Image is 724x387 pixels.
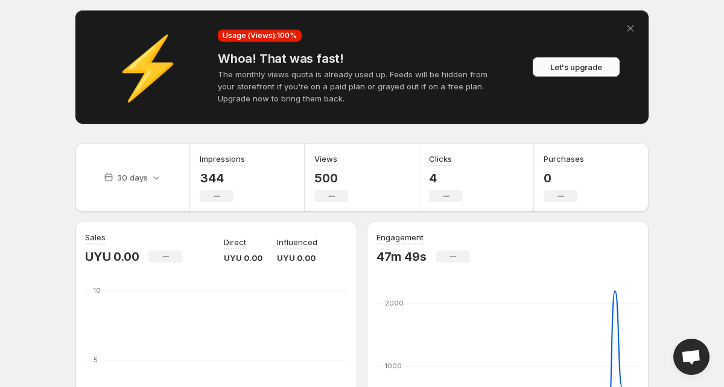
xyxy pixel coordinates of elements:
p: 500 [314,171,348,185]
p: 30 days [117,171,148,184]
p: 0 [544,171,584,185]
span: Let's upgrade [550,61,602,73]
p: 344 [200,171,245,185]
div: Open chat [673,339,710,375]
h3: Views [314,153,337,165]
text: 5 [94,356,98,364]
h3: Purchases [544,153,584,165]
text: 2000 [385,299,404,307]
h3: Sales [85,231,106,243]
div: Usage (Views): 100 % [218,30,302,42]
p: 47m 49s [376,249,427,264]
p: UYU 0.00 [85,249,139,264]
h3: Clicks [429,153,452,165]
p: UYU 0.00 [277,252,317,264]
button: Dismiss alert [622,20,639,37]
p: UYU 0.00 [224,252,262,264]
div: ⚡ [87,61,208,73]
text: 1000 [385,362,402,370]
button: Let's upgrade [533,57,620,77]
p: Direct [224,236,246,248]
h3: Impressions [200,153,245,165]
p: The monthly views quota is already used up. Feeds will be hidden from your storefront if you're o... [218,68,506,104]
text: 10 [94,286,101,295]
h4: Whoa! That was fast! [218,51,506,66]
p: 4 [429,171,463,185]
h3: Engagement [376,231,424,243]
p: Influenced [277,236,317,248]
